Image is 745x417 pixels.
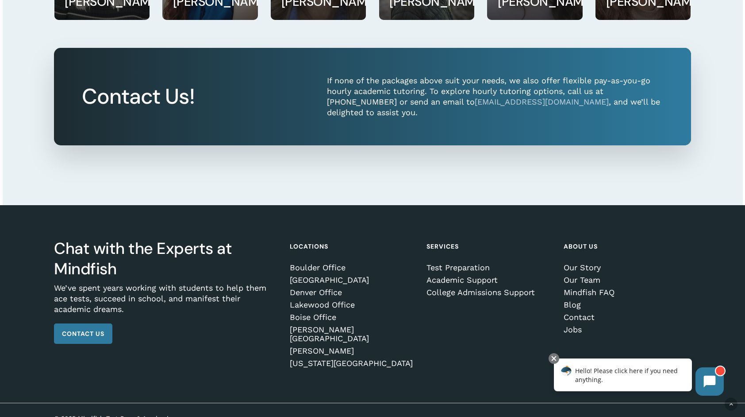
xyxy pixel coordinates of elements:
a: [GEOGRAPHIC_DATA] [290,276,414,284]
a: Boulder Office [290,263,414,272]
a: Mindfish FAQ [564,288,688,297]
p: If none of the packages above suit your needs, we also offer flexible pay-as-you-go hourly academ... [327,75,664,118]
h2: Contact Us! [82,84,296,109]
a: [EMAIL_ADDRESS][DOMAIN_NAME] [475,97,609,106]
a: Lakewood Office [290,300,414,309]
a: Denver Office [290,288,414,297]
a: Academic Support [426,276,551,284]
a: Jobs [564,325,688,334]
a: Boise Office [290,313,414,322]
a: Contact Us [54,323,112,344]
a: Blog [564,300,688,309]
a: Contact [564,313,688,322]
a: [PERSON_NAME][GEOGRAPHIC_DATA] [290,325,414,343]
h4: Locations [290,238,414,254]
a: Our Story [564,263,688,272]
span: Contact Us [62,329,104,338]
h4: Services [426,238,551,254]
h3: Chat with the Experts at Mindfish [54,238,277,279]
a: College Admissions Support [426,288,551,297]
a: [PERSON_NAME] [290,347,414,355]
h4: About Us [564,238,688,254]
a: Our Team [564,276,688,284]
p: We’ve spent years working with students to help them ace tests, succeed in school, and manifest t... [54,283,277,323]
a: Test Preparation [426,263,551,272]
iframe: Chatbot [545,351,733,405]
a: [US_STATE][GEOGRAPHIC_DATA] [290,359,414,368]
